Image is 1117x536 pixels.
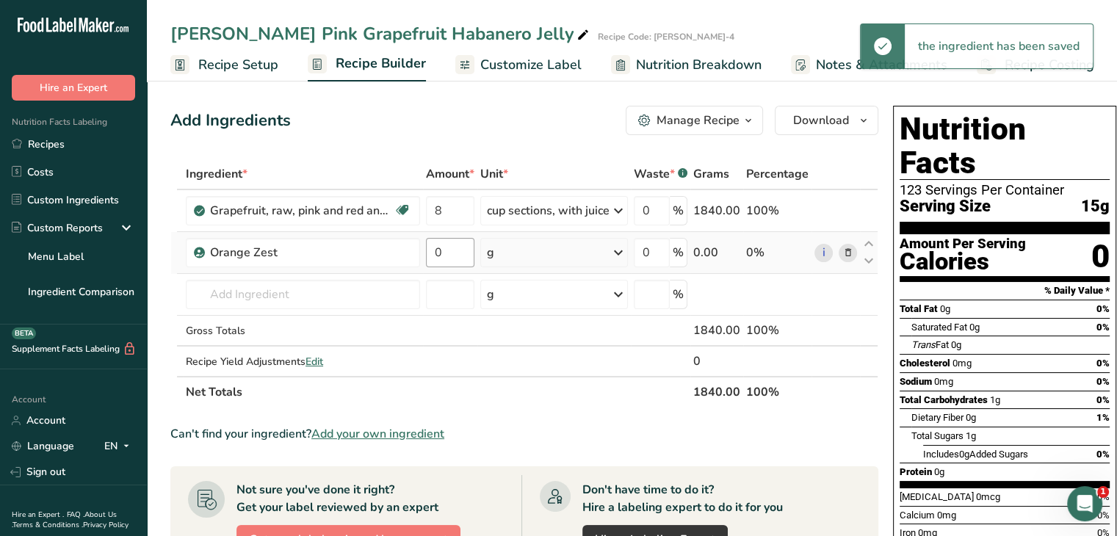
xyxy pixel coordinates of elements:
div: 1840.00 [693,322,740,339]
span: Dietary Fiber [911,412,964,423]
a: About Us . [12,510,117,530]
span: [MEDICAL_DATA] [900,491,974,502]
div: Calories [900,251,1026,272]
span: 1g [990,394,1000,405]
span: 0g [959,449,969,460]
div: Waste [634,165,687,183]
div: 0% [746,244,809,261]
span: 0% [1096,358,1110,369]
span: Amount [426,165,474,183]
div: g [487,286,494,303]
button: Hire an Expert [12,75,135,101]
div: Custom Reports [12,220,103,236]
div: cup sections, with juice [487,202,610,220]
h1: Nutrition Facts [900,112,1110,180]
div: 100% [746,202,809,220]
span: Unit [480,165,508,183]
div: Recipe Yield Adjustments [186,354,420,369]
a: Recipe Builder [308,47,426,82]
span: Recipe Builder [336,54,426,73]
div: Manage Recipe [657,112,740,129]
span: 0% [1096,376,1110,387]
div: BETA [12,327,36,339]
div: 0 [1091,237,1110,276]
iframe: Intercom live chat [1067,486,1102,521]
a: Customize Label [455,48,582,82]
div: 1840.00 [693,202,740,220]
span: 0mg [934,376,953,387]
span: 0% [1097,491,1110,502]
div: Not sure you've done it right? Get your label reviewed by an expert [236,481,438,516]
span: 0% [1096,303,1110,314]
section: % Daily Value * [900,282,1110,300]
a: i [814,244,833,262]
a: Recipe Setup [170,48,278,82]
div: the ingredient has been saved [905,24,1093,68]
span: Fat [911,339,949,350]
div: Grapefruit, raw, pink and red and white, all areas [210,202,394,220]
span: 0g [951,339,961,350]
div: Don't have time to do it? Hire a labeling expert to do it for you [582,481,783,516]
a: Terms & Conditions . [12,520,83,530]
span: Serving Size [900,198,991,216]
span: 0% [1096,449,1110,460]
span: Saturated Fat [911,322,967,333]
span: 0mg [937,510,956,521]
div: 0 [693,352,740,370]
span: Ingredient [186,165,247,183]
div: Gross Totals [186,323,420,338]
span: Calcium [900,510,935,521]
span: Recipe Setup [198,55,278,75]
span: 1% [1096,412,1110,423]
div: 100% [746,322,809,339]
div: [PERSON_NAME] Pink Grapefruit Habanero Jelly [170,21,592,47]
th: Net Totals [183,376,690,407]
span: 0% [1097,510,1110,521]
span: 1g [966,430,976,441]
a: Notes & Attachments [791,48,947,82]
span: Sodium [900,376,932,387]
div: Recipe Code: [PERSON_NAME]-4 [598,30,734,43]
div: EN [104,438,135,455]
span: Includes Added Sugars [923,449,1028,460]
span: Total Carbohydrates [900,394,988,405]
span: Total Sugars [911,430,964,441]
span: Add your own ingredient [311,425,444,443]
div: g [487,244,494,261]
span: 0g [966,412,976,423]
span: Edit [306,355,323,369]
span: 0% [1096,322,1110,333]
th: 1840.00 [690,376,743,407]
span: Percentage [746,165,809,183]
span: 0% [1096,394,1110,405]
span: Download [793,112,849,129]
button: Download [775,106,878,135]
a: Language [12,433,74,459]
span: Cholesterol [900,358,950,369]
a: FAQ . [67,510,84,520]
button: Manage Recipe [626,106,763,135]
span: Notes & Attachments [816,55,947,75]
span: Total Fat [900,303,938,314]
div: Add Ingredients [170,109,291,133]
i: Trans [911,339,936,350]
a: Privacy Policy [83,520,129,530]
span: Nutrition Breakdown [636,55,762,75]
div: Can't find your ingredient? [170,425,878,443]
input: Add Ingredient [186,280,420,309]
span: 0mg [952,358,972,369]
div: 123 Servings Per Container [900,183,1110,198]
span: 1 [1097,486,1109,498]
span: Customize Label [480,55,582,75]
span: 0g [940,303,950,314]
th: 100% [743,376,811,407]
span: 0g [934,466,944,477]
span: Grams [693,165,729,183]
span: Protein [900,466,932,477]
div: Amount Per Serving [900,237,1026,251]
span: 15g [1081,198,1110,216]
span: 0g [969,322,980,333]
a: Hire an Expert . [12,510,64,520]
div: Orange Zest [210,244,394,261]
a: Nutrition Breakdown [611,48,762,82]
